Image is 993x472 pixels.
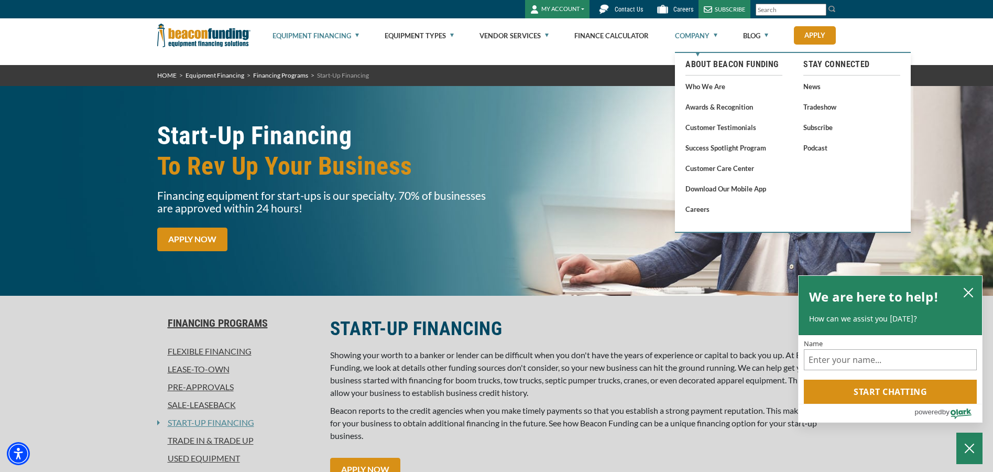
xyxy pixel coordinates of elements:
[317,71,369,79] span: Start-Up Financing
[804,340,977,347] label: Name
[809,286,939,307] h2: We are here to help!
[157,228,227,251] a: APPLY NOW
[798,275,983,423] div: olark chatbox
[157,345,318,358] a: Flexible Financing
[157,434,318,447] a: Trade In & Trade Up
[330,317,836,341] h2: START-UP FINANCING
[157,399,318,411] a: Sale-Leaseback
[809,314,972,324] p: How can we assist you [DATE]?
[743,19,768,52] a: Blog
[675,19,717,52] a: Company
[685,141,782,154] a: Success Spotlight Program
[914,404,982,422] a: Powered by Olark
[804,380,977,404] button: Start chatting
[160,416,254,429] a: Start-Up Financing
[803,58,900,71] a: Stay Connected
[330,405,836,441] span: Beacon reports to the credit agencies when you make timely payments so that you establish a stron...
[803,80,900,93] a: News
[685,162,782,175] a: Customer Care Center
[615,6,643,13] span: Contact Us
[673,6,693,13] span: Careers
[803,121,900,134] a: Subscribe
[794,26,836,45] a: Apply
[157,71,177,79] a: HOME
[828,5,836,13] img: Search
[185,71,244,79] a: Equipment Financing
[685,58,782,71] a: About Beacon Funding
[157,363,318,376] a: Lease-To-Own
[272,19,359,52] a: Equipment Financing
[804,349,977,370] input: Name
[574,19,649,52] a: Finance Calculator
[685,121,782,134] a: Customer Testimonials
[960,285,977,299] button: close chatbox
[157,151,490,181] span: To Rev Up Your Business
[157,18,250,52] img: Beacon Funding Corporation logo
[942,405,950,419] span: by
[685,100,782,113] a: Awards & Recognition
[685,182,782,195] a: Download our Mobile App
[479,19,549,52] a: Vendor Services
[253,71,308,79] a: Financing Programs
[914,405,942,419] span: powered
[685,202,782,216] a: Careers
[7,442,30,465] div: Accessibility Menu
[815,6,824,14] a: Clear search text
[956,433,983,464] button: Close Chatbox
[157,317,318,329] a: Financing Programs
[330,350,823,398] span: Showing your worth to a banker or lender can be difficult when you don't have the years of experi...
[385,19,454,52] a: Equipment Types
[803,141,900,154] a: Podcast
[685,80,782,93] a: Who We Are
[756,4,826,16] input: Search
[157,121,490,181] h1: Start-Up Financing
[803,100,900,113] a: Tradeshow
[157,381,318,393] a: Pre-approvals
[157,452,318,465] a: Used Equipment
[157,189,490,214] p: Financing equipment for start-ups is our specialty. 70% of businesses are approved within 24 hours!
